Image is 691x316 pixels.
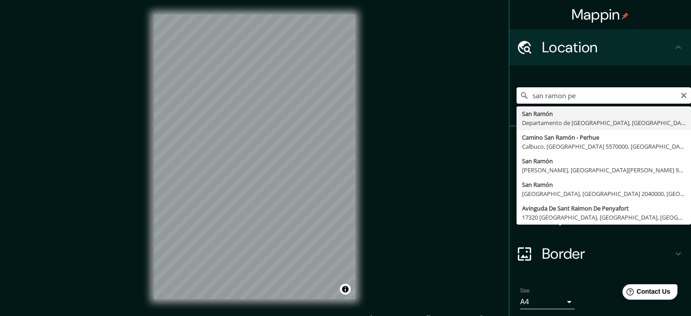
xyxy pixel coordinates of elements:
[340,284,351,295] button: Toggle attribution
[522,204,686,213] div: Avinguda De Sant Raimon De Penyafort
[610,281,681,306] iframe: Help widget launcher
[522,213,686,222] div: 17320 [GEOGRAPHIC_DATA], [GEOGRAPHIC_DATA], [GEOGRAPHIC_DATA]
[509,126,691,163] div: Pins
[517,87,691,104] input: Pick your city or area
[520,287,530,295] label: Size
[522,180,686,189] div: San Ramón
[680,90,687,99] button: Clear
[522,189,686,198] div: [GEOGRAPHIC_DATA], [GEOGRAPHIC_DATA] 2040000, [GEOGRAPHIC_DATA]
[621,12,629,20] img: pin-icon.png
[522,166,686,175] div: [PERSON_NAME], [GEOGRAPHIC_DATA][PERSON_NAME] 9750000, [GEOGRAPHIC_DATA]
[522,142,686,151] div: Calbuco, [GEOGRAPHIC_DATA] 5570000, [GEOGRAPHIC_DATA]
[154,15,355,299] canvas: Map
[522,133,686,142] div: Camino San Ramón - Perhue
[520,295,575,309] div: A4
[522,109,686,118] div: San Ramón
[522,118,686,127] div: Departamento de [GEOGRAPHIC_DATA], [GEOGRAPHIC_DATA]
[572,5,629,24] h4: Mappin
[509,29,691,65] div: Location
[542,208,673,226] h4: Layout
[509,199,691,236] div: Layout
[542,38,673,56] h4: Location
[522,156,686,166] div: San Ramón
[509,163,691,199] div: Style
[542,245,673,263] h4: Border
[509,236,691,272] div: Border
